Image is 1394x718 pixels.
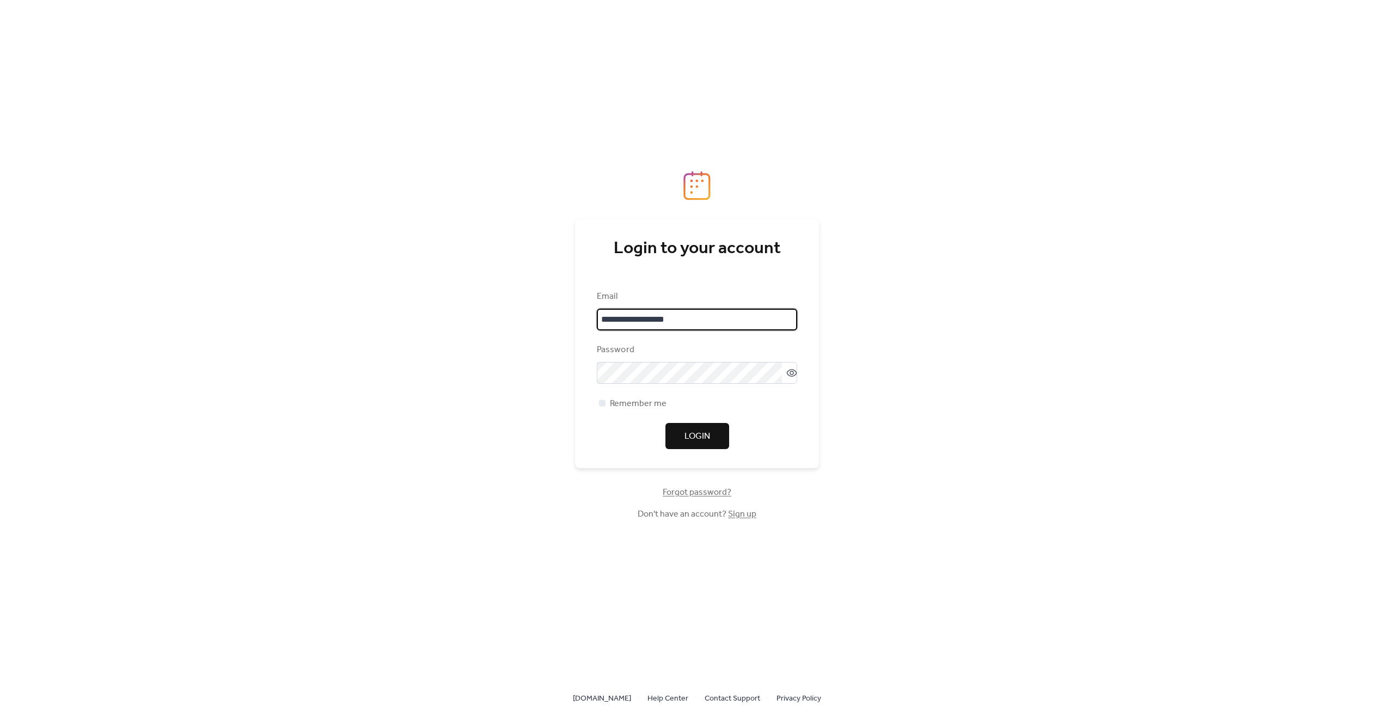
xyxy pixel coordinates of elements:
[597,238,797,260] div: Login to your account
[777,692,821,705] span: Privacy Policy
[663,489,731,495] a: Forgot password?
[597,343,795,357] div: Password
[647,691,688,705] a: Help Center
[647,692,688,705] span: Help Center
[683,171,711,200] img: logo
[610,397,667,410] span: Remember me
[705,691,760,705] a: Contact Support
[663,486,731,499] span: Forgot password?
[665,423,729,449] button: Login
[705,692,760,705] span: Contact Support
[728,506,756,523] a: Sign up
[638,508,756,521] span: Don't have an account?
[684,430,710,443] span: Login
[597,290,795,303] div: Email
[777,691,821,705] a: Privacy Policy
[573,691,631,705] a: [DOMAIN_NAME]
[573,692,631,705] span: [DOMAIN_NAME]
